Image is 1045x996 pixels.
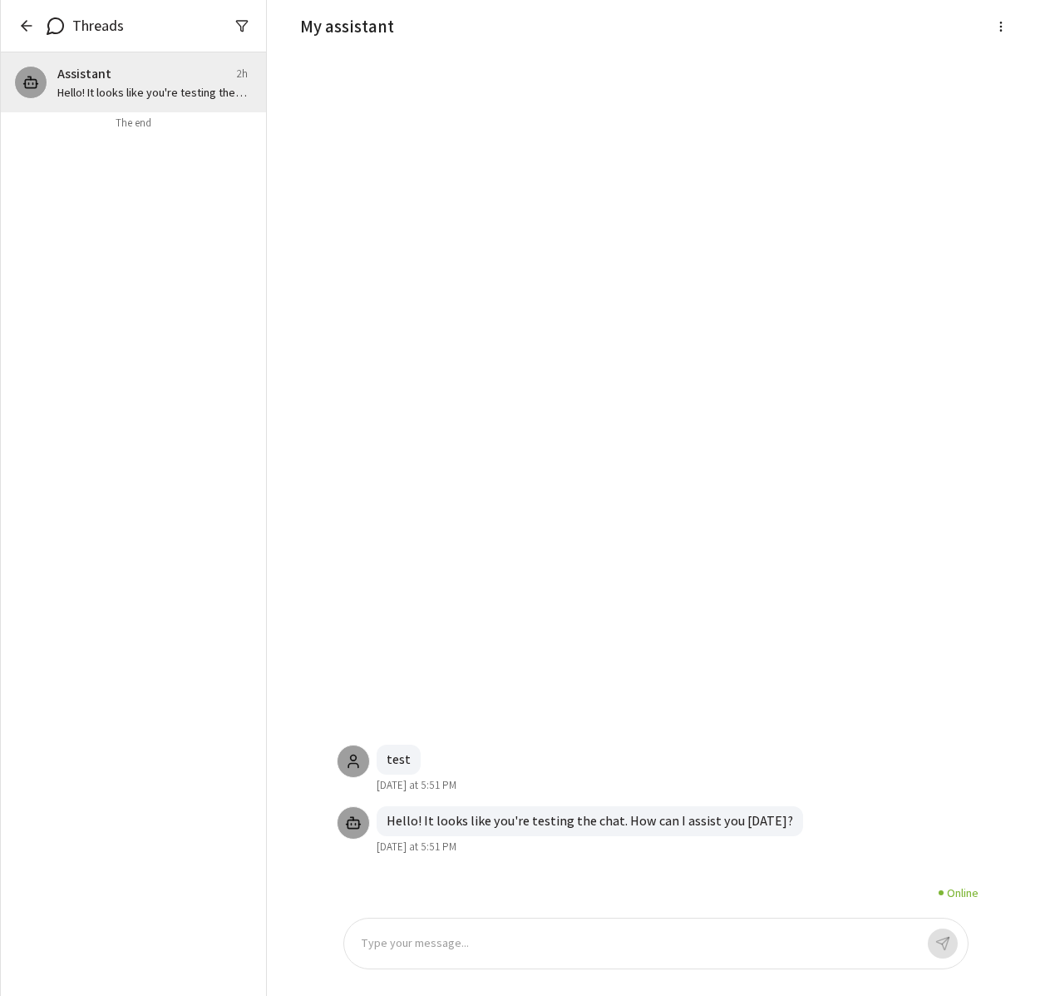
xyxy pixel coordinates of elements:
p: Online [947,885,978,901]
span: [DATE] at 5:51 PM [377,840,456,855]
span: 2h [237,67,248,82]
p: test [387,750,411,770]
p: Hello! It looks like you're testing the chat. How can I assist you [DATE]? [57,84,248,101]
span: [DATE] at 5:51 PM [377,778,456,793]
p: Hello! It looks like you're testing the chat. How can I assist you [DATE]? [387,811,793,831]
